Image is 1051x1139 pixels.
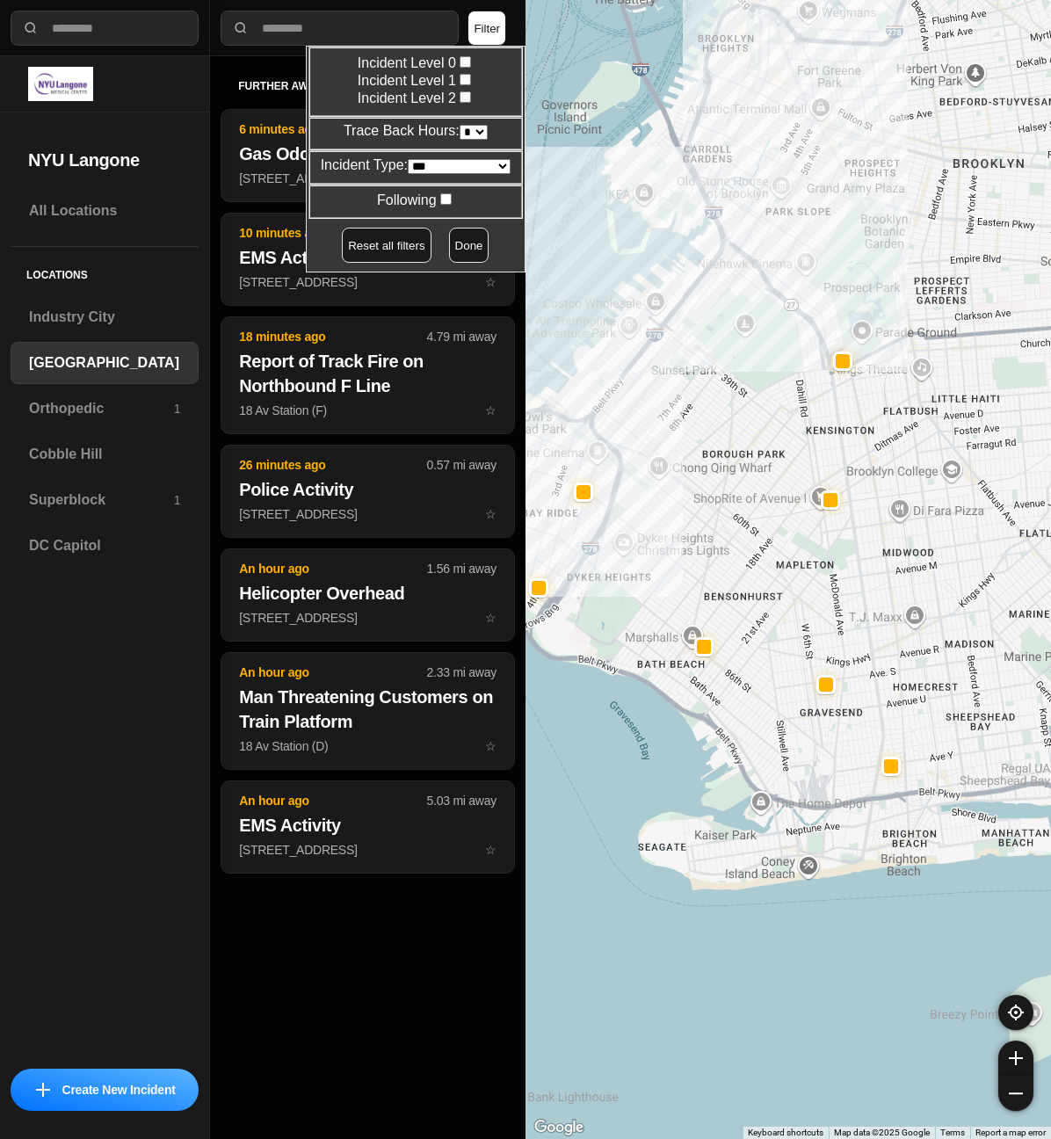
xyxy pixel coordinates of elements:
span: star [485,507,497,521]
h3: Cobble Hill [29,444,180,465]
h3: Superblock [29,490,174,511]
img: Google [530,1116,588,1139]
a: An hour ago1.56 mi awayHelicopter Overhead[STREET_ADDRESS]star [221,610,515,625]
p: Create New Incident [62,1081,176,1099]
a: Industry City [11,296,199,338]
p: 10 minutes ago [239,224,426,242]
p: An hour ago [239,560,426,577]
p: 18 Av Station (D) [239,737,497,755]
img: zoom-in [1009,1051,1023,1065]
p: [STREET_ADDRESS] [239,841,497,859]
img: search [232,19,250,37]
h2: Helicopter Overhead [239,581,497,606]
button: An hour ago5.03 mi awayEMS Activity[STREET_ADDRESS]star [221,780,515,874]
p: [STREET_ADDRESS] [239,609,497,627]
h2: Report of Track Fire on Northbound F Line [239,349,497,398]
label: Incident Level 2 [321,89,511,106]
button: recenter [998,995,1033,1030]
label: Following [377,192,454,207]
h2: NYU Langone [28,148,181,172]
p: 2.33 mi away [427,664,497,681]
h3: All Locations [29,200,180,221]
a: 26 minutes ago0.57 mi awayPolice Activity[STREET_ADDRESS]star [221,506,515,521]
h2: Man Threatening Customers on Train Platform [239,685,497,734]
a: [GEOGRAPHIC_DATA] [11,342,199,384]
select: Trace Back Hours: [460,125,488,140]
p: 1 [174,491,181,509]
span: star [485,611,497,625]
button: An hour ago1.56 mi awayHelicopter Overhead[STREET_ADDRESS]star [221,548,515,642]
h3: Orthopedic [29,398,174,419]
select: Incident Type: [408,159,511,174]
h5: Locations [11,247,199,296]
a: All Locations [11,190,199,232]
button: 18 minutes ago4.79 mi awayReport of Track Fire on Northbound F Line18 Av Station (F)star [221,316,515,434]
span: star [485,403,497,417]
input: Incident Level 1 [460,74,471,85]
p: 1.56 mi away [427,560,497,577]
button: 10 minutes ago6.33 mi awayEMS Activity[STREET_ADDRESS]star [221,213,515,306]
p: 4.79 mi away [427,328,497,345]
input: Incident Level 0 [460,56,471,68]
a: Open this area in Google Maps (opens a new window) [530,1116,588,1139]
button: 26 minutes ago0.57 mi awayPolice Activity[STREET_ADDRESS]star [221,445,515,538]
span: star [485,739,497,753]
a: Orthopedic1 [11,388,199,430]
button: zoom-in [998,1041,1033,1076]
img: icon [36,1083,50,1097]
p: 5.03 mi away [427,792,497,809]
img: recenter [1008,1005,1024,1020]
h3: DC Capitol [29,535,180,556]
a: An hour ago2.33 mi awayMan Threatening Customers on Train Platform18 Av Station (D)star [221,738,515,753]
p: An hour ago [239,664,426,681]
p: 18 minutes ago [239,328,426,345]
p: 0.57 mi away [427,456,497,474]
p: [STREET_ADDRESS] [239,170,497,187]
button: Reset all filters [342,228,431,263]
h2: EMS Activity [239,245,497,270]
a: Terms (opens in new tab) [940,1128,965,1137]
h3: [GEOGRAPHIC_DATA] [29,352,180,374]
a: 10 minutes ago6.33 mi awayEMS Activity[STREET_ADDRESS]star [221,274,515,289]
a: Superblock1 [11,479,199,521]
button: 6 minutes ago4.87 mi awayGas Odor in Basement[STREET_ADDRESS]star [221,109,515,202]
button: Keyboard shortcuts [748,1127,823,1139]
span: star [485,275,497,289]
a: Cobble Hill [11,433,199,475]
input: Following [440,193,452,205]
img: zoom-out [1009,1086,1023,1100]
p: 18 Av Station (F) [239,402,497,419]
h3: Industry City [29,307,180,328]
a: An hour ago5.03 mi awayEMS Activity[STREET_ADDRESS]star [221,842,515,857]
p: 6 minutes ago [239,120,426,138]
input: Incident Level 2 [460,91,471,103]
h2: EMS Activity [239,813,497,838]
button: iconCreate New Incident [11,1069,199,1111]
label: Trace Back Hours: [344,123,488,138]
button: Done [449,228,489,263]
button: zoom-out [998,1076,1033,1111]
button: An hour ago2.33 mi awayMan Threatening Customers on Train Platform18 Av Station (D)star [221,652,515,770]
label: Incident Level 0 [321,54,511,71]
span: star [485,843,497,857]
h2: Gas Odor in Basement [239,141,497,166]
img: search [22,19,40,37]
label: Incident Level 1 [321,71,511,89]
p: [STREET_ADDRESS] [239,505,497,523]
h5: further away [238,79,453,93]
a: DC Capitol [11,525,199,567]
p: 26 minutes ago [239,456,426,474]
button: Filter [468,11,506,46]
p: [STREET_ADDRESS] [239,273,497,291]
span: Map data ©2025 Google [834,1128,930,1137]
a: 6 minutes ago4.87 mi awayGas Odor in Basement[STREET_ADDRESS]star [221,170,515,185]
h2: Police Activity [239,477,497,502]
p: 1 [174,400,181,417]
a: Report a map error [975,1128,1046,1137]
a: 18 minutes ago4.79 mi awayReport of Track Fire on Northbound F Line18 Av Station (F)star [221,403,515,417]
label: Incident Type: [321,157,511,172]
img: logo [28,67,93,101]
p: An hour ago [239,792,426,809]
